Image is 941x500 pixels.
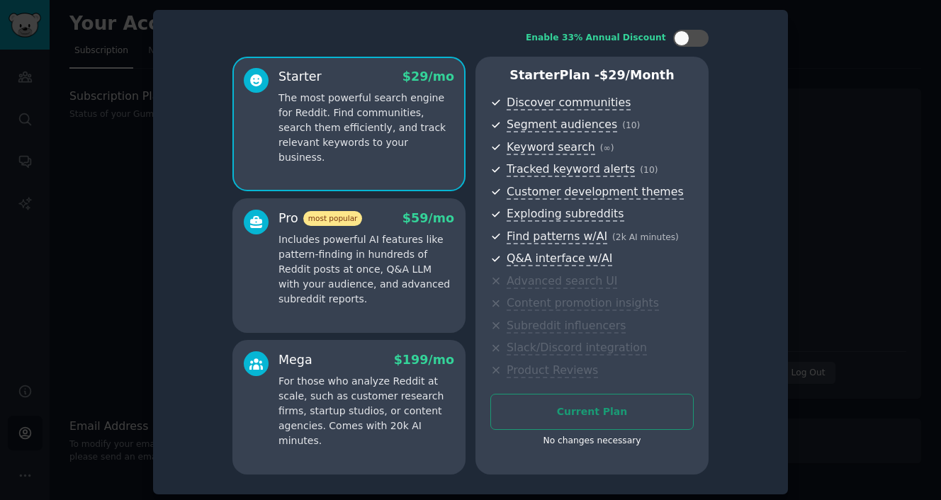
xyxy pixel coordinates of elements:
span: ( ∞ ) [600,143,614,153]
span: ( 10 ) [640,165,658,175]
div: Pro [278,210,362,227]
span: ( 10 ) [622,120,640,130]
span: Content promotion insights [507,296,659,311]
span: Product Reviews [507,363,598,378]
span: Tracked keyword alerts [507,162,635,177]
span: $ 29 /month [599,68,675,82]
span: ( 2k AI minutes ) [612,232,679,242]
span: most popular [303,211,363,226]
span: $ 59 /mo [402,211,454,225]
span: Slack/Discord integration [507,341,647,356]
p: For those who analyze Reddit at scale, such as customer research firms, startup studios, or conte... [278,374,454,448]
span: Exploding subreddits [507,207,624,222]
span: Discover communities [507,96,631,110]
span: Keyword search [507,140,595,155]
span: $ 29 /mo [402,69,454,84]
span: Customer development themes [507,185,684,200]
span: $ 199 /mo [394,353,454,367]
div: No changes necessary [490,435,694,448]
div: Enable 33% Annual Discount [526,32,666,45]
span: Advanced search UI [507,274,617,289]
span: Find patterns w/AI [507,229,607,244]
p: Starter Plan - [490,67,694,84]
p: Includes powerful AI features like pattern-finding in hundreds of Reddit posts at once, Q&A LLM w... [278,232,454,307]
p: The most powerful search engine for Reddit. Find communities, search them efficiently, and track ... [278,91,454,165]
div: Mega [278,351,312,369]
span: Segment audiences [507,118,617,132]
span: Q&A interface w/AI [507,251,612,266]
div: Starter [278,68,322,86]
span: Subreddit influencers [507,319,626,334]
